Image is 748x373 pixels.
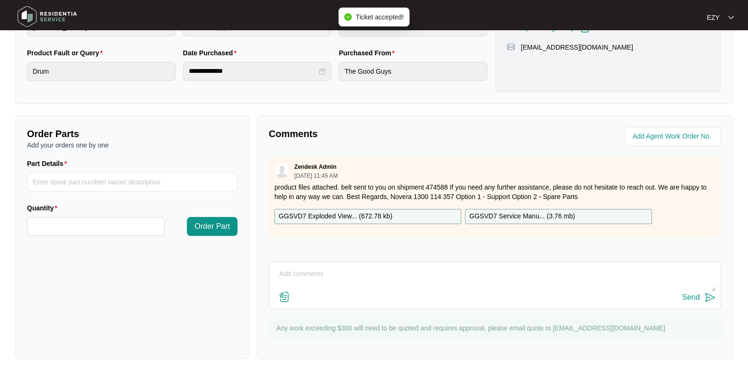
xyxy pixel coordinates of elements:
p: [EMAIL_ADDRESS][DOMAIN_NAME] [521,43,633,52]
p: product files attached. belt sent to you on shipment 474588 If you need any further assistance, p... [274,182,715,201]
span: Ticket accepted! [356,13,404,21]
input: Product Fault or Query [27,62,176,81]
label: Product Fault or Query [27,48,106,58]
span: check-circle [344,13,352,21]
input: Date Purchased [189,66,317,76]
img: file-attachment-doc.svg [279,291,290,303]
input: Quantity [27,217,164,235]
img: residentia service logo [14,2,80,31]
span: Order Part [194,221,230,232]
p: EZY [707,13,720,22]
img: user.svg [275,164,289,178]
label: Purchased From [339,48,398,58]
div: Send [682,293,700,302]
input: Part Details [27,173,238,191]
input: Purchased From [339,62,487,81]
label: Date Purchased [183,48,240,58]
button: Send [682,291,716,304]
label: Part Details [27,159,71,168]
p: GGSVD7 Service Manu... ( 3.76 mb ) [469,211,575,222]
input: Add Agent Work Order No. [633,131,715,142]
img: dropdown arrow [728,15,734,20]
p: Zendesk Admin [294,163,336,171]
label: Quantity [27,203,61,213]
p: Order Parts [27,127,238,140]
p: [DATE] 11:45 AM [294,173,338,179]
img: map-pin [507,43,515,51]
p: Comments [269,127,488,140]
p: Add your orders one by one [27,140,238,150]
p: Any work exceeding $300 will need to be quoted and requires approval, please email quote to [EMAI... [276,323,716,333]
img: send-icon.svg [704,292,716,303]
button: Order Part [187,217,238,236]
p: GGSVD7 Exploded View... ( 672.78 kb ) [279,211,392,222]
